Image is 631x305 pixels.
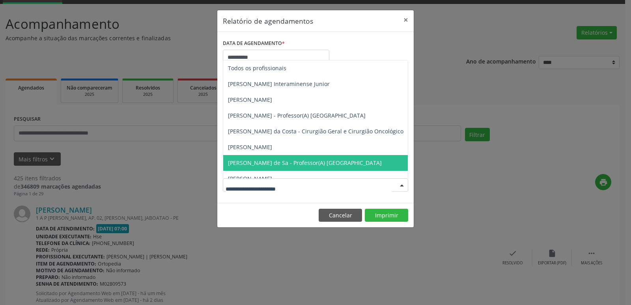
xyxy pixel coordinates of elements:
label: DATA DE AGENDAMENTO [223,37,285,50]
span: [PERSON_NAME] - Professor(A) [GEOGRAPHIC_DATA] [228,112,366,119]
h5: Relatório de agendamentos [223,16,313,26]
span: [PERSON_NAME] da Costa - Cirurgião Geral e Cirurgião Oncológico [228,127,403,135]
button: Imprimir [365,209,408,222]
button: Close [398,10,414,30]
span: [PERSON_NAME] [228,175,272,182]
span: [PERSON_NAME] de Sa - Professor(A) [GEOGRAPHIC_DATA] [228,159,382,167]
span: Todos os profissionais [228,64,286,72]
span: [PERSON_NAME] Interaminense Junior [228,80,330,88]
span: [PERSON_NAME] [228,143,272,151]
span: [PERSON_NAME] [228,96,272,103]
button: Cancelar [319,209,362,222]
